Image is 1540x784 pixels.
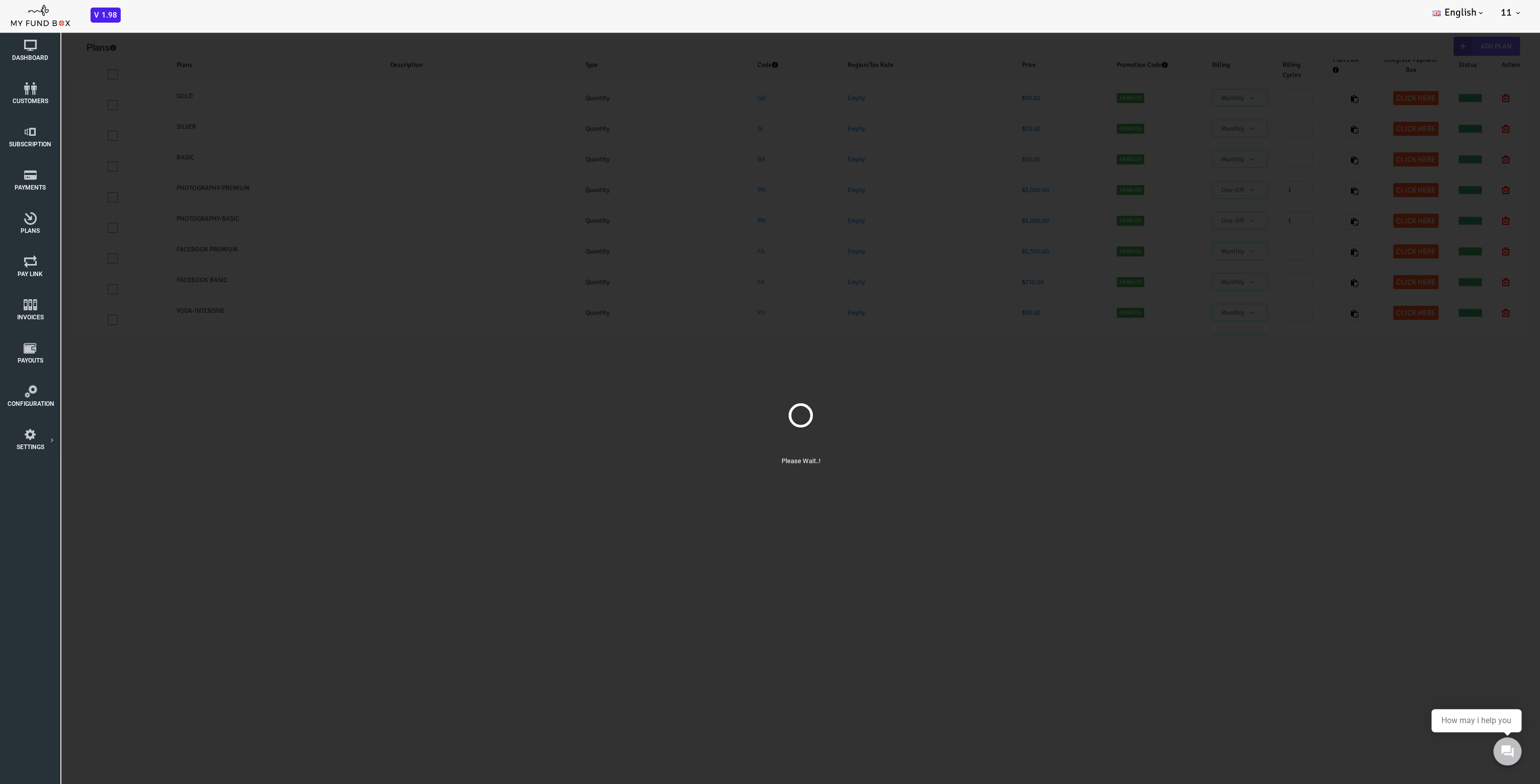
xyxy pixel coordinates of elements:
a: V 1.98 [91,12,121,19]
div: How may i help you [1441,716,1511,725]
img: mfboff.png [10,2,70,27]
span: V 1.98 [91,8,121,23]
span: 11 [1501,6,1512,19]
iframe: Launcher button frame [1485,729,1530,774]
